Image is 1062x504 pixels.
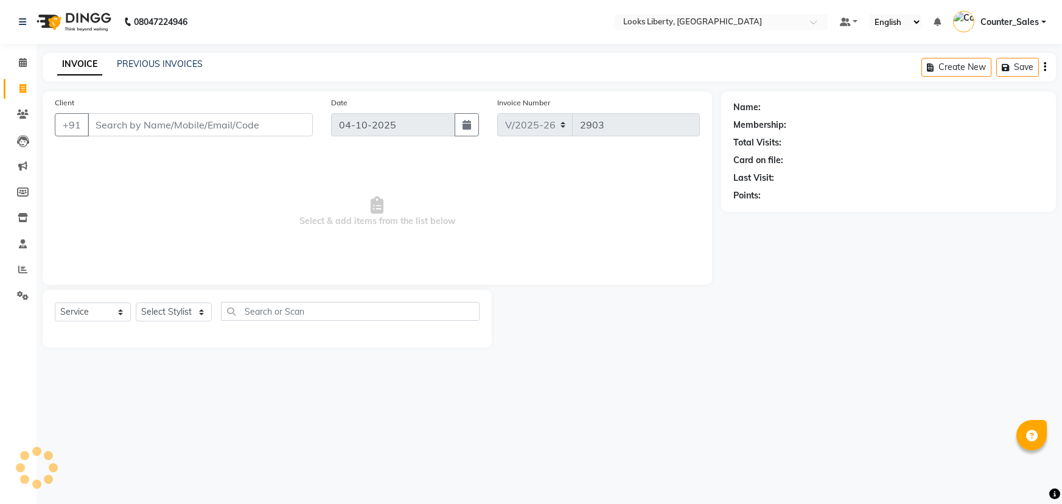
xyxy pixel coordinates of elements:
[57,54,102,75] a: INVOICE
[733,154,783,167] div: Card on file:
[953,11,974,32] img: Counter_Sales
[117,58,203,69] a: PREVIOUS INVOICES
[497,97,550,108] label: Invoice Number
[55,113,89,136] button: +91
[996,58,1039,77] button: Save
[55,151,700,273] span: Select & add items from the list below
[88,113,313,136] input: Search by Name/Mobile/Email/Code
[221,302,480,321] input: Search or Scan
[733,119,786,131] div: Membership:
[733,189,761,202] div: Points:
[733,101,761,114] div: Name:
[980,16,1039,29] span: Counter_Sales
[331,97,348,108] label: Date
[55,97,74,108] label: Client
[921,58,991,77] button: Create New
[134,5,187,39] b: 08047224946
[1011,455,1050,492] iframe: chat widget
[733,136,781,149] div: Total Visits:
[31,5,114,39] img: logo
[733,172,774,184] div: Last Visit:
